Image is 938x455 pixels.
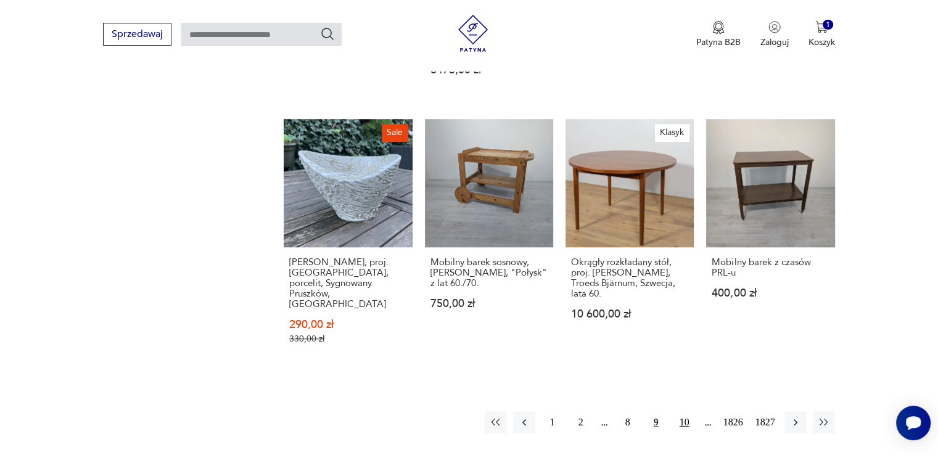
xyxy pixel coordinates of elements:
[712,288,829,298] p: 400,00 zł
[815,21,828,33] img: Ikona koszyka
[752,411,778,433] button: 1827
[760,36,789,48] p: Zaloguj
[103,23,171,46] button: Sprzedawaj
[571,257,688,299] h3: Okrągły rozkładany stół, proj. [PERSON_NAME], Troeds Bjärnum, Szwecja, lata 60.
[712,21,725,35] img: Ikona medalu
[896,406,931,440] iframe: Smartsupp widget button
[645,411,667,433] button: 9
[289,319,406,330] p: 290,00 zł
[760,21,789,48] button: Zaloguj
[823,20,833,30] div: 1
[696,21,741,48] a: Ikona medaluPatyna B2B
[103,31,171,39] a: Sprzedawaj
[768,21,781,33] img: Ikonka użytkownika
[706,119,834,368] a: Mobilny barek z czasów PRL-uMobilny barek z czasów PRL-u400,00 zł
[696,36,741,48] p: Patyna B2B
[289,257,406,309] h3: [PERSON_NAME], proj. [GEOGRAPHIC_DATA], porcelit, Sygnowany Pruszków, [GEOGRAPHIC_DATA]
[284,119,412,368] a: Salewazon ikebana, proj. Gołajewska, porcelit, Sygnowany Pruszków, PRL[PERSON_NAME], proj. [GEOGR...
[808,36,835,48] p: Koszyk
[712,257,829,278] h3: Mobilny barek z czasów PRL-u
[289,334,406,344] p: 330,00 zł
[320,27,335,41] button: Szukaj
[571,309,688,319] p: 10 600,00 zł
[673,411,696,433] button: 10
[720,411,746,433] button: 1826
[425,119,553,368] a: Mobilny barek sosnowy, Yngve Ekstrom, "Połysk" z lat 60./70.Mobilny barek sosnowy, [PERSON_NAME],...
[617,411,639,433] button: 8
[566,119,694,368] a: KlasykOkrągły rozkładany stół, proj. N. Jonsson, Troeds Bjärnum, Szwecja, lata 60.Okrągły rozkład...
[570,411,592,433] button: 2
[455,15,492,52] img: Patyna - sklep z meblami i dekoracjami vintage
[696,21,741,48] button: Patyna B2B
[430,257,548,289] h3: Mobilny barek sosnowy, [PERSON_NAME], "Połysk" z lat 60./70.
[541,411,564,433] button: 1
[430,298,548,309] p: 750,00 zł
[430,65,548,75] p: 8475,00 zł
[808,21,835,48] button: 1Koszyk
